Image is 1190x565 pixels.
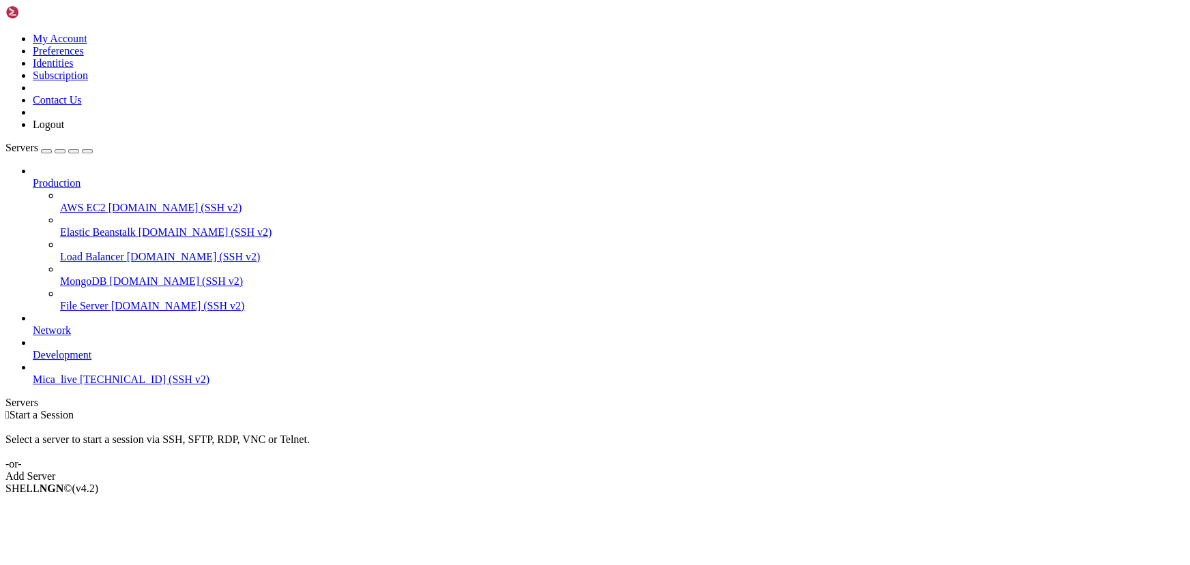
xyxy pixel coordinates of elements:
span: Elastic Beanstalk [60,226,136,238]
span:  [5,409,10,421]
div: Add Server [5,470,1185,483]
span: Load Balancer [60,251,124,262]
img: Shellngn [5,5,84,19]
span: Mica_live [33,373,77,385]
span: [DOMAIN_NAME] (SSH v2) [108,202,242,213]
a: Network [33,324,1185,337]
a: Mica_live [TECHNICAL_ID] (SSH v2) [33,373,1185,386]
span: [DOMAIN_NAME] (SSH v2) [127,251,261,262]
li: Production [33,165,1185,312]
a: Load Balancer [DOMAIN_NAME] (SSH v2) [60,251,1185,263]
span: [TECHNICAL_ID] (SSH v2) [80,373,209,385]
span: 4.2.0 [72,483,99,494]
a: Production [33,177,1185,189]
li: Load Balancer [DOMAIN_NAME] (SSH v2) [60,239,1185,263]
a: AWS EC2 [DOMAIN_NAME] (SSH v2) [60,202,1185,214]
span: Network [33,324,71,336]
a: Elastic Beanstalk [DOMAIN_NAME] (SSH v2) [60,226,1185,239]
span: Start a Session [10,409,74,421]
li: File Server [DOMAIN_NAME] (SSH v2) [60,288,1185,312]
li: Mica_live [TECHNICAL_ID] (SSH v2) [33,361,1185,386]
span: [DOMAIN_NAME] (SSH v2) [111,300,245,311]
a: Preferences [33,45,84,57]
span: Development [33,349,91,361]
a: Identities [33,57,74,69]
li: Network [33,312,1185,337]
a: File Server [DOMAIN_NAME] (SSH v2) [60,300,1185,312]
li: Development [33,337,1185,361]
div: Servers [5,397,1185,409]
li: MongoDB [DOMAIN_NAME] (SSH v2) [60,263,1185,288]
a: MongoDB [DOMAIN_NAME] (SSH v2) [60,275,1185,288]
span: AWS EC2 [60,202,106,213]
a: My Account [33,33,87,44]
span: File Server [60,300,108,311]
span: MongoDB [60,275,106,287]
a: Logout [33,119,64,130]
span: [DOMAIN_NAME] (SSH v2) [109,275,243,287]
a: Subscription [33,70,88,81]
a: Servers [5,142,93,153]
a: Contact Us [33,94,82,106]
span: Servers [5,142,38,153]
span: SHELL © [5,483,98,494]
li: Elastic Beanstalk [DOMAIN_NAME] (SSH v2) [60,214,1185,239]
li: AWS EC2 [DOMAIN_NAME] (SSH v2) [60,189,1185,214]
span: [DOMAIN_NAME] (SSH v2) [139,226,272,238]
span: Production [33,177,81,189]
a: Development [33,349,1185,361]
b: NGN [40,483,64,494]
div: Select a server to start a session via SSH, SFTP, RDP, VNC or Telnet. -or- [5,421,1185,470]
